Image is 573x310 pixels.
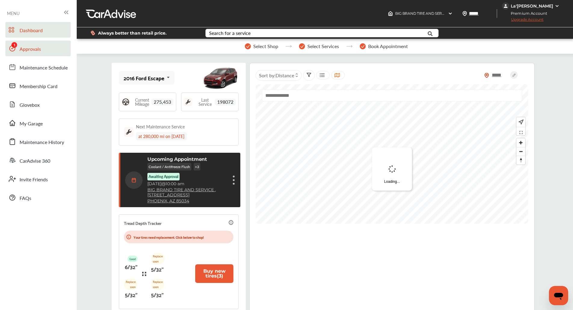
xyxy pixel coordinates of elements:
[124,127,134,137] img: maintenance_logo
[136,132,187,140] div: at 280,000 mi on [DATE]
[215,99,236,105] span: 198072
[511,3,553,9] div: La'[PERSON_NAME]
[147,163,191,170] p: Coolant / Antifreeze Flush
[122,98,130,106] img: steering_logo
[555,4,559,8] img: WGsFRI8htEPBVLJbROoPRyZpYNWhNONpIPPETTm6eUC0GeLEiAAAAAElFTkSuQmCC
[5,152,71,168] a: CarAdvise 360
[166,181,184,186] span: 10:00 am
[395,11,522,16] span: BIG BRAND TIRE AND SERVICE , [STREET_ADDRESS] PHOENIX , AZ 85034
[20,101,40,109] span: Glovebox
[20,83,57,91] span: Membership Card
[5,41,71,56] a: Approvals
[346,45,353,48] img: stepper-arrow.e24c07c6.svg
[516,138,525,147] button: Zoom in
[151,253,165,264] p: Replace soon
[124,219,162,226] p: Tread Depth Tracker
[151,278,165,290] p: Replace soon
[368,44,408,49] span: Book Appointment
[5,171,71,187] a: Invite Friends
[253,44,278,49] span: Select Shop
[360,43,366,49] img: stepper-checkmark.b5569197.svg
[462,11,467,16] img: location_vector.a44bc228.svg
[194,163,200,170] p: + 3
[162,181,166,186] span: @
[195,98,215,106] span: Last Service
[517,119,524,125] img: recenter.ce011a49.svg
[20,176,48,184] span: Invite Friends
[20,195,31,202] span: FAQs
[147,156,207,162] p: Upcoming Appointment
[259,72,294,79] span: Sort by :
[20,64,68,72] span: Maintenance Schedule
[124,278,137,290] p: Replace soon
[134,234,204,240] p: Your tires need replacement. Click below to shop!
[5,78,71,94] a: Membership Card
[5,134,71,149] a: Maintenance History
[125,262,137,271] p: 6/32"
[5,190,71,205] a: FAQs
[125,290,137,299] p: 5/32"
[184,98,192,106] img: maintenance_logo
[256,84,528,224] canvas: Map
[151,99,174,105] span: 275,453
[133,98,151,106] span: Current Mileage
[5,22,71,38] a: Dashboard
[202,64,239,91] img: mobile_10501_st0640_046.jpg
[20,27,43,35] span: Dashboard
[245,43,251,49] img: stepper-checkmark.b5569197.svg
[147,187,227,198] a: BIG BRAND TIRE AND SERVICE ,[STREET_ADDRESS]
[147,181,162,186] span: [DATE]
[5,97,71,112] a: Glovebox
[502,17,544,25] span: Upgrade Account
[502,2,509,10] img: jVpblrzwTbfkPYzPPzSLxeg0AAAAASUVORK5CYII=
[484,73,489,78] img: location_vector_orange.38f05af8.svg
[149,174,178,179] p: Awaiting Approval
[151,264,164,274] p: 5/32"
[124,75,164,81] div: 2016 Ford Escape
[503,10,552,17] span: Premium Account
[516,147,525,156] span: Zoom out
[136,124,185,130] div: Next Maintenance Service
[5,59,71,75] a: Maintenance Schedule
[276,72,294,79] span: Distance
[147,198,189,204] a: PHOENIX, AZ 85034
[151,290,164,299] p: 5/32"
[125,171,143,189] img: calendar-icon.35d1de04.svg
[497,9,497,18] img: header-divider.bc55588e.svg
[448,11,453,16] img: header-down-arrow.9dd2ce7d.svg
[20,120,43,128] span: My Garage
[372,147,412,191] div: Loading...
[195,264,234,283] button: Buy new tires(3)
[388,11,393,16] img: header-home-logo.8d720a4f.svg
[7,11,20,16] span: MENU
[516,147,525,156] button: Zoom out
[20,45,41,53] span: Approvals
[20,139,64,146] span: Maintenance History
[516,156,525,164] button: Reset bearing to north
[142,271,146,276] img: tire_track_logo.b900bcbc.svg
[98,31,167,35] span: Always better than retail price.
[91,30,95,35] img: dollor_label_vector.a70140d1.svg
[285,45,292,48] img: stepper-arrow.e24c07c6.svg
[128,256,137,262] p: Good
[299,43,305,49] img: stepper-checkmark.b5569197.svg
[549,286,568,305] iframe: Button to launch messaging window
[20,157,50,165] span: CarAdvise 360
[209,31,251,35] div: Search for a service
[5,115,71,131] a: My Garage
[307,44,339,49] span: Select Services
